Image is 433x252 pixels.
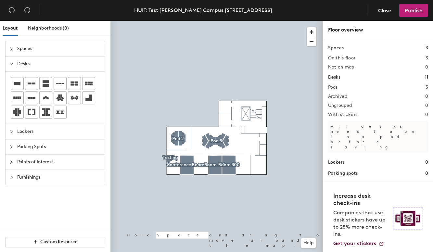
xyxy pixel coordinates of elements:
h2: 3 [425,56,428,61]
button: Redo (⌘ + ⇧ + Z) [21,4,34,17]
span: Furnishings [17,170,101,185]
span: Get your stickers [333,240,376,246]
span: Custom Resource [40,239,78,245]
button: Undo (⌘ + Z) [5,4,18,17]
span: Lockers [17,124,101,139]
span: Spaces [17,41,101,56]
h1: 11 [425,74,428,81]
div: Floor overview [328,26,428,34]
h1: Desks [328,74,340,81]
h1: 3 [425,44,428,52]
button: Publish [399,4,428,17]
h1: 0 [425,159,428,166]
h2: Ungrouped [328,103,352,108]
p: All desks need to be in a pod before saving [328,121,428,152]
span: Neighborhoods (0) [28,25,69,31]
span: Publish [404,7,422,14]
span: collapsed [9,130,13,133]
span: Close [378,7,391,14]
h2: 0 [425,65,428,70]
span: Desks [17,57,101,71]
button: Help [300,238,316,248]
h4: Increase desk check-ins [333,192,389,207]
span: collapsed [9,145,13,149]
a: Get your stickers [333,240,384,247]
span: Layout [3,25,18,31]
h1: Furnishings [328,181,352,188]
h2: On this floor [328,56,355,61]
h1: Parking spots [328,170,357,177]
p: Companies that use desk stickers have up to 25% more check-ins. [333,209,389,238]
img: Sticker logo [393,207,423,229]
h2: Not on map [328,65,354,70]
h2: 0 [425,94,428,99]
span: collapsed [9,175,13,179]
h1: 0 [425,170,428,177]
span: Parking Spots [17,139,101,154]
span: expanded [9,62,13,66]
h1: Spaces [328,44,343,52]
h2: 3 [425,85,428,90]
span: collapsed [9,47,13,51]
button: Custom Resource [5,237,105,247]
h2: 0 [425,103,428,108]
h2: Pods [328,85,337,90]
h2: With stickers [328,112,357,117]
span: Points of Interest [17,155,101,170]
div: HUIT: Test [PERSON_NAME] Campus [STREET_ADDRESS] [134,6,272,14]
button: Close [372,4,396,17]
span: collapsed [9,160,13,164]
h1: 0 [425,181,428,188]
h2: Archived [328,94,347,99]
h2: 0 [425,112,428,117]
h1: Lockers [328,159,344,166]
